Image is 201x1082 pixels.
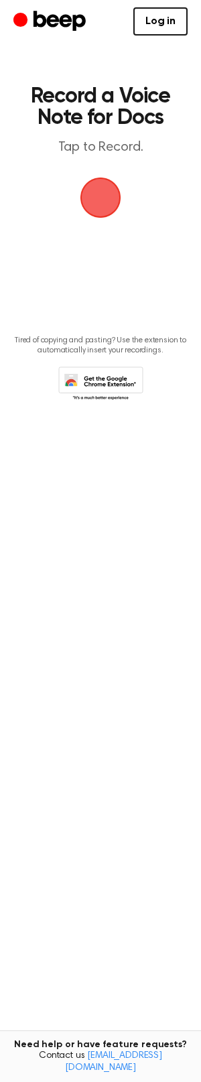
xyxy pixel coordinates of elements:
a: Log in [133,7,188,36]
p: Tired of copying and pasting? Use the extension to automatically insert your recordings. [11,336,190,356]
h1: Record a Voice Note for Docs [24,86,177,129]
span: Contact us [8,1051,193,1074]
a: [EMAIL_ADDRESS][DOMAIN_NAME] [65,1051,162,1073]
a: Beep [13,9,89,35]
p: Tap to Record. [24,139,177,156]
button: Beep Logo [80,178,121,218]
